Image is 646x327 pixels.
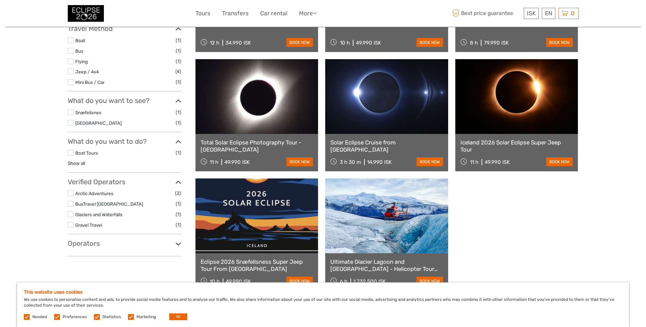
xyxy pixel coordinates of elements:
label: Preferences [63,314,87,320]
span: 8 h [470,40,478,46]
div: 49.990 ISK [224,159,250,165]
h3: Travel Method [68,24,181,33]
a: book now [416,38,443,47]
a: Mini Bus / Car [75,80,105,85]
a: Transfers [222,8,249,18]
span: ISK [527,10,536,17]
button: OK [169,313,187,320]
a: Show all [68,160,85,166]
a: book now [286,277,313,286]
span: (1) [176,119,181,127]
label: Marketing [137,314,156,320]
div: 14.990 ISK [367,159,392,165]
a: Eclipse 2026 Snæfellsness Super Jeep Tour From [GEOGRAPHIC_DATA] [201,258,313,272]
span: (1) [176,200,181,208]
div: 49.990 ISK [356,40,381,46]
a: Arctic Adventures [75,191,113,196]
a: Snæfellsnes [75,110,101,115]
h3: What do you want to do? [68,137,181,145]
div: EN [542,8,555,19]
span: (1) [176,149,181,157]
a: Boat [75,38,85,43]
a: book now [286,157,313,166]
img: 3312-44506bfc-dc02-416d-ac4c-c65cb0cf8db4_logo_small.jpg [68,5,104,22]
span: 6 h [340,278,347,285]
a: Flying [75,59,88,64]
a: book now [546,38,573,47]
a: Total Solar Eclipse Photography Tour - [GEOGRAPHIC_DATA] [201,139,313,153]
a: book now [546,157,573,166]
a: book now [416,157,443,166]
span: Best price guarantee [451,8,522,19]
h5: This website uses cookies [24,289,622,295]
a: Iceland 2026 Solar Eclipse Super Jeep Tour [460,139,573,153]
a: book now [286,38,313,47]
span: (1) [176,210,181,218]
a: Bus [75,48,83,54]
a: Car rental [260,8,287,18]
button: Open LiveChat chat widget [78,11,86,19]
a: book now [416,277,443,286]
div: 1.732.500 ISK [353,278,386,285]
a: More [299,8,317,18]
span: (1) [176,78,181,86]
div: We use cookies to personalise content and ads, to provide social media features and to analyse ou... [17,282,629,327]
span: (1) [176,221,181,229]
a: Boat Tours [75,150,98,156]
div: 49.990 ISK [485,159,510,165]
div: 34.990 ISK [225,40,251,46]
div: 79.990 ISK [484,40,509,46]
h3: What do you want to see? [68,97,181,105]
div: 49.990 ISK [226,278,251,285]
a: Jeep / 4x4 [75,69,99,74]
span: (1) [176,47,181,55]
span: 0 [570,10,576,17]
h3: Verified Operators [68,178,181,186]
a: Ultimate Glacier Lagoon and [GEOGRAPHIC_DATA] - Helicopter Tour from [GEOGRAPHIC_DATA] [330,258,443,272]
span: 12 h [210,40,219,46]
span: (1) [176,108,181,116]
p: We're away right now. Please check back later! [10,12,77,17]
span: 11 h [470,159,478,165]
span: 10 h [340,40,350,46]
a: Solar Eclipse Cruise from [GEOGRAPHIC_DATA] [330,139,443,153]
span: (1) [176,36,181,44]
span: 3 h 30 m [340,159,361,165]
span: (2) [175,189,181,197]
span: (4) [175,68,181,75]
a: Gravel Travel [75,222,102,228]
span: (1) [176,57,181,65]
h3: Operators [68,239,181,247]
span: 10 h [210,278,220,285]
a: Tours [195,8,210,18]
label: Needed [32,314,47,320]
a: Glaciers and Waterfalls [75,212,123,217]
span: 11 h [210,159,218,165]
a: BusTravel [GEOGRAPHIC_DATA] [75,201,143,207]
a: [GEOGRAPHIC_DATA] [75,120,122,126]
label: Statistics [103,314,121,320]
